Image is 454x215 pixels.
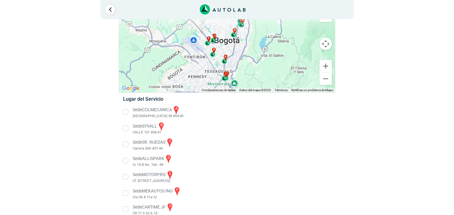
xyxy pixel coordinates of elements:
span: f [208,36,210,41]
span: h [242,18,244,22]
a: Abre esta zona en Google Maps (se abre en una nueva ventana) [121,84,141,92]
button: Reducir [319,73,332,85]
button: Combinaciones de teclas [202,88,236,92]
button: Controles de visualización del mapa [319,38,332,50]
button: Ampliar [319,60,332,72]
span: j [214,34,215,38]
img: Google [121,84,141,92]
h5: Lugar del Servicio [123,96,331,102]
span: Datos del mapa ©2025 [239,88,271,92]
a: Notificar un problema de Maps [291,88,333,92]
span: a [225,55,226,59]
a: Link al sitio de autolab [200,6,246,12]
a: Términos [275,88,288,92]
span: b [234,28,236,32]
span: c [226,71,228,76]
span: i [225,72,226,76]
span: g [213,48,215,52]
a: Ir al paso anterior [105,5,115,15]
